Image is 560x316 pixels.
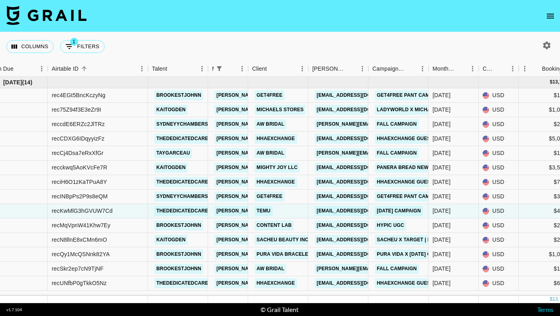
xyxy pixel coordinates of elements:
a: Hhaexchange [255,134,297,144]
a: thededicatedcaregiver [154,206,226,216]
a: [PERSON_NAME][EMAIL_ADDRESS][PERSON_NAME][DOMAIN_NAME] [214,235,386,245]
div: USD [479,262,519,276]
a: [PERSON_NAME][EMAIL_ADDRESS][PERSON_NAME][DOMAIN_NAME] [214,134,386,144]
a: Get4free [255,192,285,202]
button: Sort [79,63,90,74]
div: USD [479,247,519,262]
div: Talent [152,61,167,77]
a: Hhaexchange Guest Speaking Events [375,177,483,187]
button: Sort [455,63,467,74]
button: Menu [416,63,429,75]
div: Booker [308,61,368,77]
span: ( 14 ) [22,78,32,86]
a: [PERSON_NAME][EMAIL_ADDRESS][DOMAIN_NAME] [315,264,445,274]
div: Sep '25 [433,250,451,258]
a: [EMAIL_ADDRESS][DOMAIN_NAME] [315,177,404,187]
a: thededicatedcaregiver [154,278,226,288]
div: USD [479,161,519,175]
a: [DATE] Campaign [375,206,423,216]
a: Content Lab [255,220,294,230]
a: LadyWorld x Michaels Event [375,105,460,115]
div: Currency [479,61,519,77]
a: [PERSON_NAME][EMAIL_ADDRESS][PERSON_NAME][DOMAIN_NAME] [214,220,386,230]
a: Terms [537,306,554,313]
div: recSkr2ep7cN9TjNF [52,265,103,273]
div: Sep '25 [433,221,451,229]
div: USD [479,146,519,161]
div: [PERSON_NAME] [312,61,345,77]
div: reciH6O1zKaTPuA8Y [52,178,107,186]
a: brookestjohnn [154,220,203,230]
button: Sort [267,63,278,74]
a: Pura Vida X [DATE] Collab [375,249,450,259]
a: sydneyychambers [154,192,210,202]
a: [PERSON_NAME][EMAIL_ADDRESS][PERSON_NAME][DOMAIN_NAME] [214,105,386,115]
a: Get4Free Pant Campaign [375,192,447,202]
button: open drawer [542,8,558,24]
div: rec4EGt5BncKczyNg [52,91,105,99]
a: AW Bridal [255,148,286,158]
a: kaitogden [154,235,188,245]
a: Pura Vida Bracelets [255,249,317,259]
div: recKwMlG3hGVUW7Cd [52,207,113,215]
span: [DATE] [3,78,22,86]
div: Sep '25 [433,163,451,171]
button: Sort [405,63,416,74]
div: recQy1McQSNnk82YA [52,250,110,258]
a: [PERSON_NAME][EMAIL_ADDRESS][DOMAIN_NAME] [315,119,445,129]
a: Fall Campaign [375,148,419,158]
button: Menu [196,63,208,75]
div: Sep '25 [433,207,451,215]
a: [EMAIL_ADDRESS][DOMAIN_NAME] [315,220,404,230]
div: USD [479,117,519,132]
div: Sep '25 [433,106,451,114]
button: Select columns [6,40,54,53]
div: Sep '25 [433,135,451,143]
a: AW Bridal [255,264,286,274]
button: Sort [495,63,507,74]
div: Campaign (Type) [372,61,405,77]
button: Menu [36,63,48,75]
button: Menu [519,63,531,75]
div: Sep '25 [433,120,451,128]
div: rec75Z94f3E3eZr9I [52,106,101,114]
span: 1 [70,38,78,46]
button: Menu [236,63,248,75]
div: reccdE6ERZc2JlTRz [52,120,105,128]
a: Mighty Joy LLC [255,163,299,173]
div: recN8llnE8xCMn6mO [52,236,107,244]
a: [EMAIL_ADDRESS][DOMAIN_NAME] [315,163,404,173]
a: Hhaexchange [255,177,297,187]
a: [EMAIL_ADDRESS][DOMAIN_NAME] [315,278,404,288]
div: USD [479,132,519,146]
a: Sacheu Beauty Inc. [255,235,312,245]
button: Sort [14,63,25,74]
button: Menu [356,63,368,75]
a: thededicatedcaregiver [154,177,226,187]
div: USD [479,204,519,218]
img: Grail Talent [6,6,87,25]
div: USD [479,175,519,190]
a: Fall Campaign [375,264,419,274]
div: recUNfbP0gTkkO5Nz [52,279,107,287]
a: [PERSON_NAME][EMAIL_ADDRESS][PERSON_NAME][DOMAIN_NAME] [214,148,386,158]
div: 1 active filter [214,63,225,74]
a: [PERSON_NAME][EMAIL_ADDRESS][PERSON_NAME][DOMAIN_NAME] [214,278,386,288]
a: Hhaexchange Guest Speaking Events - Reimbursement [375,278,531,288]
div: Sep '25 [433,178,451,186]
button: Menu [136,63,148,75]
a: AW Bridal [255,119,286,129]
div: USD [479,218,519,233]
div: USD [479,276,519,291]
a: [EMAIL_ADDRESS][DOMAIN_NAME] [315,249,404,259]
div: USD [479,233,519,247]
div: Sep '25 [433,279,451,287]
div: Sep '25 [433,192,451,200]
a: thededicatedcaregiver [154,134,226,144]
div: $ [550,296,552,303]
button: Sort [531,63,542,74]
a: kaitogden [154,163,188,173]
a: [EMAIL_ADDRESS][DOMAIN_NAME] [315,192,404,202]
a: [EMAIL_ADDRESS][DOMAIN_NAME] [315,235,404,245]
a: Fall Campaign [375,119,419,129]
